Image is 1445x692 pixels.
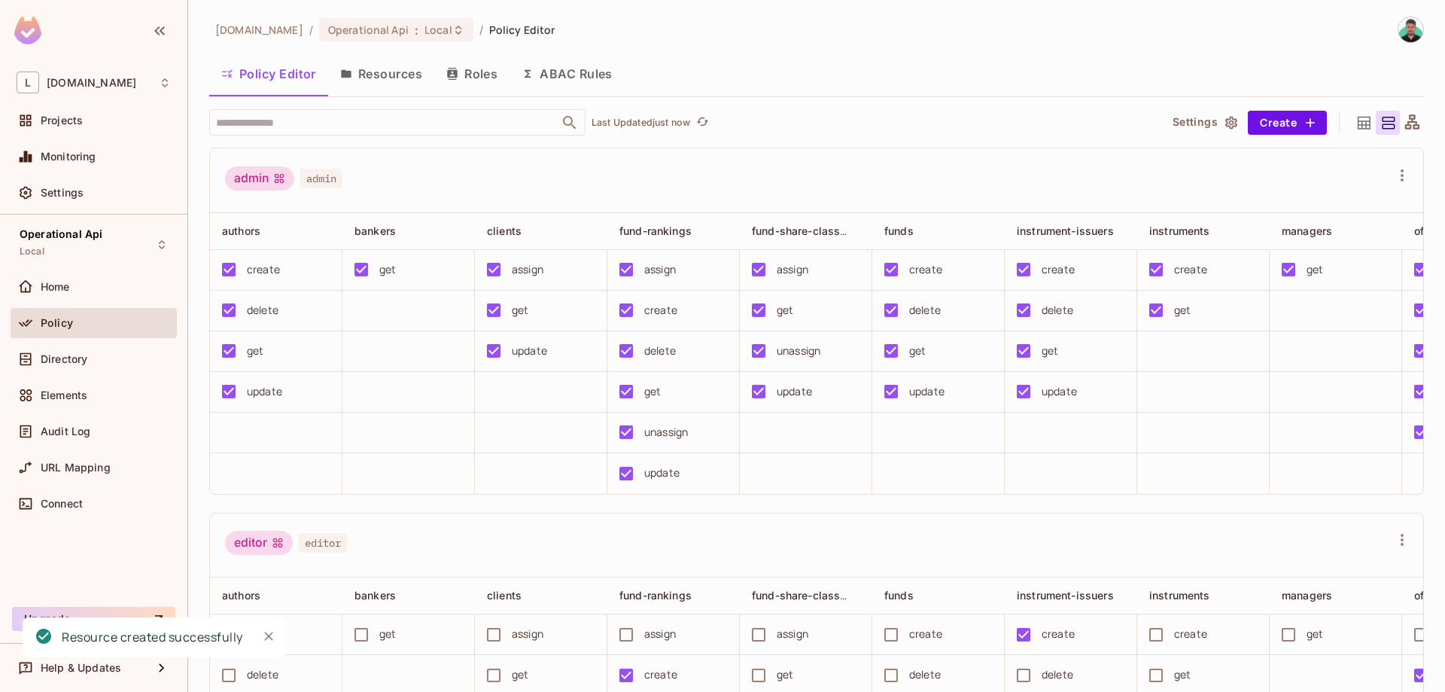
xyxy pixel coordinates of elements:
div: get [909,343,926,359]
span: Local [424,23,452,37]
div: create [1042,626,1075,642]
span: funds [884,224,914,237]
span: the active workspace [215,23,303,37]
li: / [479,23,483,37]
span: Connect [41,498,83,510]
div: get [379,261,396,278]
p: Last Updated just now [592,117,690,129]
div: assign [512,626,543,642]
div: delete [909,666,941,683]
span: Local [20,245,44,258]
span: : [414,24,419,36]
div: get [644,383,661,400]
div: Resource created successfully [62,628,243,647]
span: clients [487,224,522,237]
div: create [1174,261,1207,278]
span: refresh [696,115,709,130]
span: bankers [354,589,396,602]
span: managers [1282,589,1332,602]
span: admin [300,169,342,188]
span: URL Mapping [41,462,111,474]
div: admin [225,166,294,191]
div: get [512,666,528,683]
span: Workspace: lakpa.cl [47,77,136,89]
div: update [777,383,812,400]
div: create [1042,261,1075,278]
span: funds [884,589,914,602]
div: create [909,626,942,642]
div: create [909,261,942,278]
span: fund-rankings [619,589,692,602]
span: Home [41,281,70,293]
span: Operational Api [20,228,102,240]
div: assign [777,626,808,642]
button: ABAC Rules [510,55,625,93]
div: unassign [777,343,820,359]
span: Settings [41,187,84,199]
button: refresh [693,114,711,132]
div: update [512,343,547,359]
div: get [1307,626,1323,642]
span: instruments [1149,224,1210,237]
span: bankers [354,224,396,237]
div: update [1042,383,1077,400]
button: Roles [434,55,510,93]
div: delete [1042,302,1073,319]
div: delete [247,666,278,683]
span: clients [487,589,522,602]
div: assign [644,626,676,642]
span: managers [1282,224,1332,237]
div: get [777,666,793,683]
div: delete [1042,666,1073,683]
span: Directory [41,353,87,365]
button: Open [559,112,580,133]
span: authors [222,589,260,602]
div: delete [909,302,941,319]
button: Close [257,625,280,648]
span: Policy [41,317,73,329]
li: / [309,23,313,37]
div: get [1042,343,1058,359]
div: create [644,302,677,319]
div: create [1174,626,1207,642]
div: get [379,626,396,642]
span: Monitoring [41,151,96,163]
div: unassign [644,424,688,441]
div: get [1174,302,1191,319]
span: instrument-issuers [1017,589,1114,602]
div: create [644,666,677,683]
div: update [644,465,680,481]
div: delete [644,343,676,359]
span: instrument-issuers [1017,224,1114,237]
div: assign [777,261,808,278]
div: update [247,383,282,400]
button: Resources [328,55,434,93]
div: assign [644,261,676,278]
span: authors [222,224,260,237]
div: delete [247,302,278,319]
img: SReyMgAAAABJRU5ErkJggg== [14,17,41,44]
span: Policy Editor [489,23,555,37]
div: get [247,343,263,359]
button: Policy Editor [209,55,328,93]
span: Operational Api [328,23,409,37]
span: Projects [41,114,83,127]
div: editor [225,531,293,555]
span: instruments [1149,589,1210,602]
span: Audit Log [41,425,90,437]
img: Felipe Henriquez [1398,17,1423,42]
button: Create [1248,111,1327,135]
div: create [247,261,280,278]
div: get [1307,261,1323,278]
div: get [777,302,793,319]
span: Elements [41,389,87,401]
span: fund-share-classes [752,224,853,238]
div: get [1174,666,1191,683]
button: Settings [1167,111,1242,135]
div: assign [512,261,543,278]
span: L [17,72,39,93]
div: update [909,383,945,400]
span: fund-rankings [619,224,692,237]
span: editor [299,533,347,553]
span: Click to refresh data [690,114,711,132]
